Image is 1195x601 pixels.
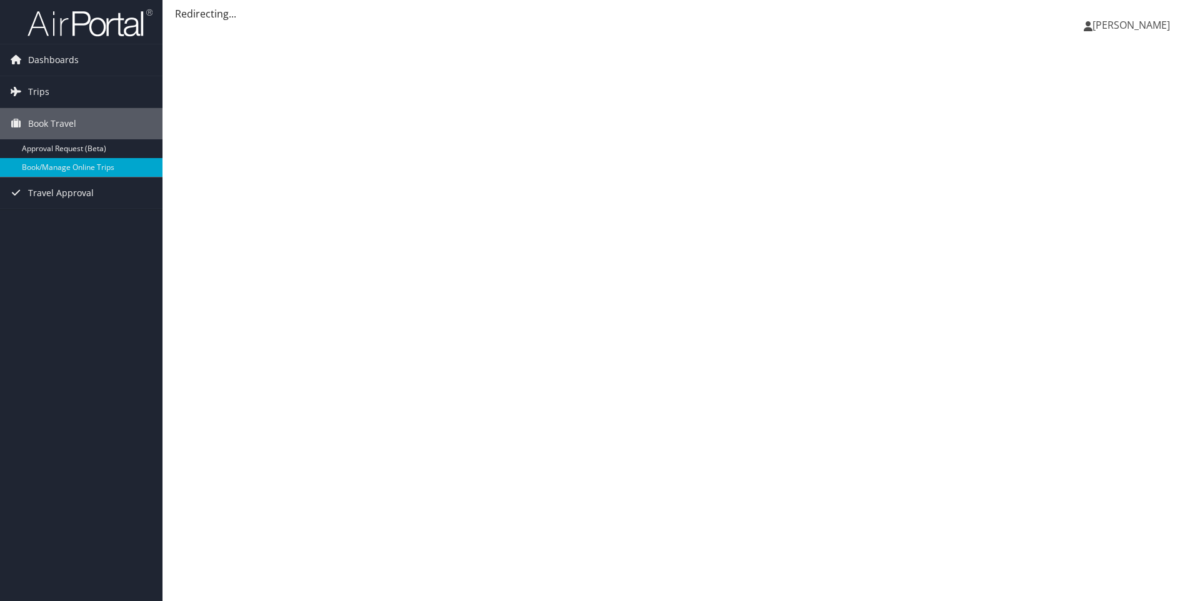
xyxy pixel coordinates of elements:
[27,8,152,37] img: airportal-logo.png
[1084,6,1182,44] a: [PERSON_NAME]
[1092,18,1170,32] span: [PERSON_NAME]
[28,76,49,107] span: Trips
[28,108,76,139] span: Book Travel
[28,44,79,76] span: Dashboards
[28,177,94,209] span: Travel Approval
[175,6,1182,21] div: Redirecting...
